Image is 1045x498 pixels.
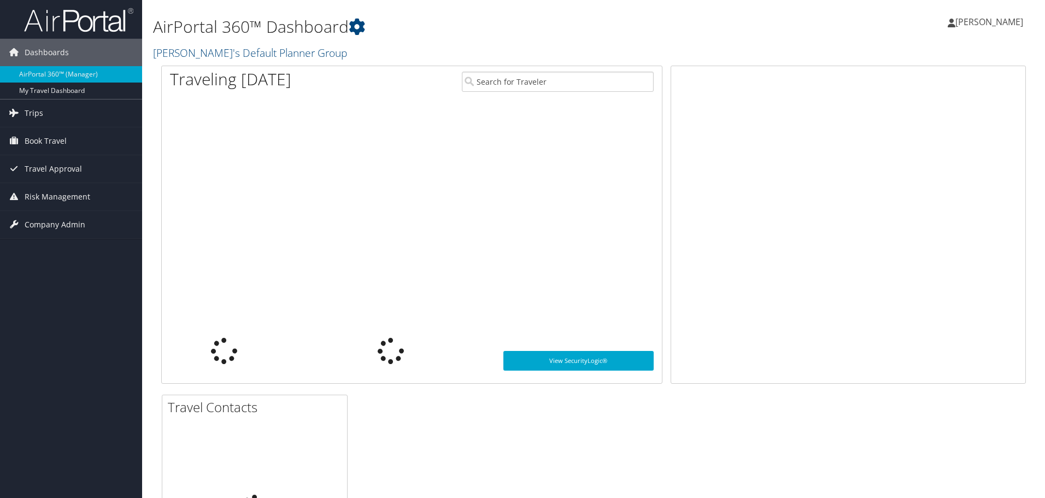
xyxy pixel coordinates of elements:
[25,39,69,66] span: Dashboards
[170,68,291,91] h1: Traveling [DATE]
[153,45,350,60] a: [PERSON_NAME]'s Default Planner Group
[24,7,133,33] img: airportal-logo.png
[25,127,67,155] span: Book Travel
[168,398,347,417] h2: Travel Contacts
[462,72,654,92] input: Search for Traveler
[25,211,85,238] span: Company Admin
[25,155,82,183] span: Travel Approval
[503,351,654,371] a: View SecurityLogic®
[25,183,90,210] span: Risk Management
[948,5,1034,38] a: [PERSON_NAME]
[153,15,741,38] h1: AirPortal 360™ Dashboard
[25,99,43,127] span: Trips
[955,16,1023,28] span: [PERSON_NAME]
